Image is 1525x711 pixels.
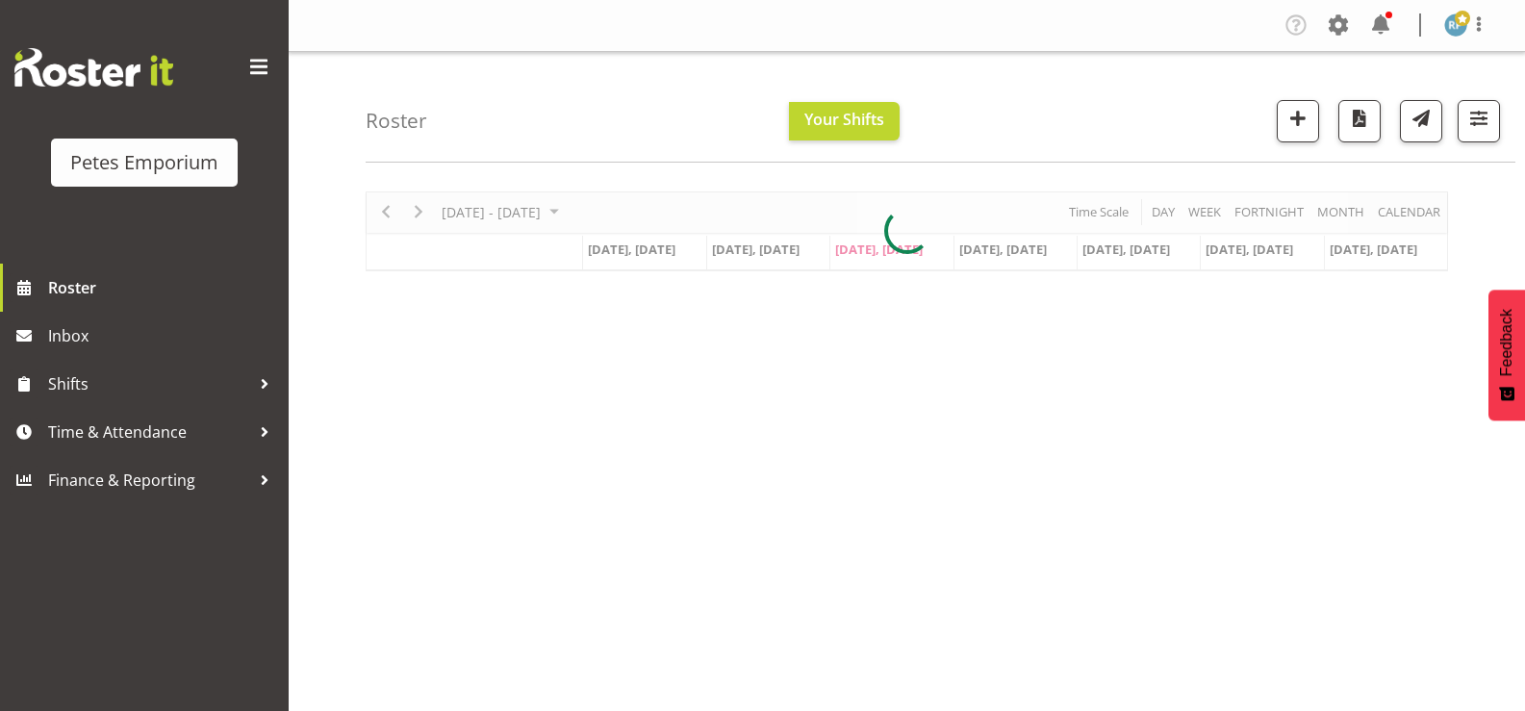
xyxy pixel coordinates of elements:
[1498,309,1515,376] span: Feedback
[48,418,250,446] span: Time & Attendance
[1400,100,1442,142] button: Send a list of all shifts for the selected filtered period to all rostered employees.
[48,369,250,398] span: Shifts
[1488,290,1525,420] button: Feedback - Show survey
[1458,100,1500,142] button: Filter Shifts
[1444,13,1467,37] img: reina-puketapu721.jpg
[48,273,279,302] span: Roster
[48,466,250,495] span: Finance & Reporting
[1277,100,1319,142] button: Add a new shift
[789,102,900,140] button: Your Shifts
[70,148,218,177] div: Petes Emporium
[804,109,884,130] span: Your Shifts
[366,110,427,132] h4: Roster
[48,321,279,350] span: Inbox
[14,48,173,87] img: Rosterit website logo
[1338,100,1381,142] button: Download a PDF of the roster according to the set date range.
